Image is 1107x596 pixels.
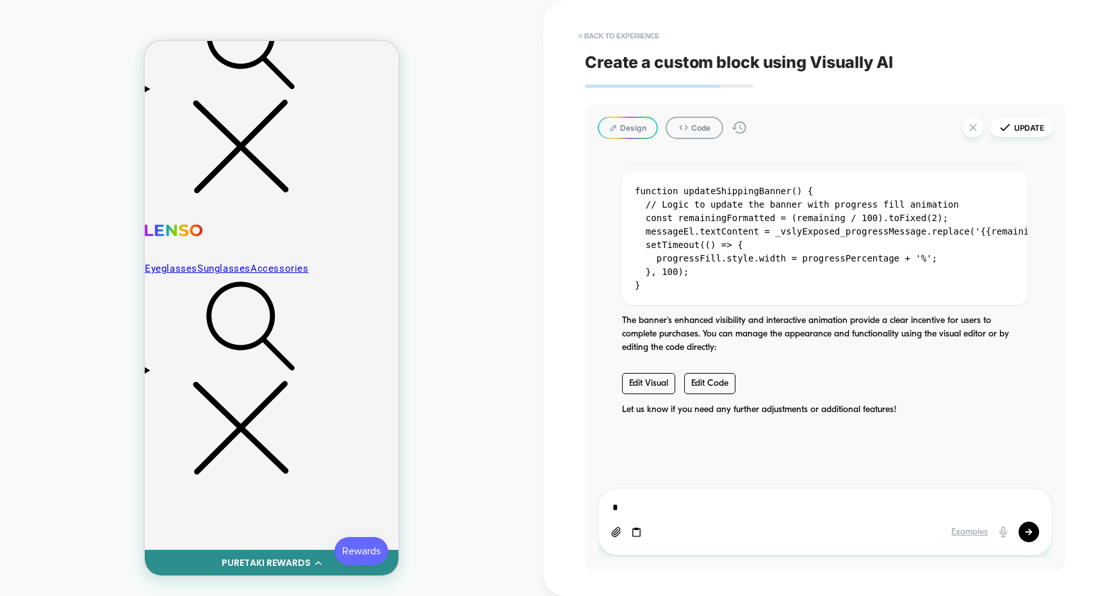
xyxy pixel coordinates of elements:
[585,53,1065,72] span: Create a custom block using Visually AI
[666,117,723,139] button: Code
[622,373,675,394] a: Edit Visual
[684,373,735,394] a: Edit Code
[622,314,1028,354] p: The banner's enhanced visibility and interactive animation provide a clear incentive for users to...
[951,527,988,538] div: Examples
[990,118,1053,137] button: Update
[190,496,243,524] iframe: Button to open loyalty program pop-up
[622,403,1028,417] p: Let us know if you need any further adjustments or additional features!
[572,26,666,46] button: < Back to experience
[598,117,658,139] button: Design
[145,41,398,575] iframe: To enrich screen reader interactions, please activate Accessibility in Grammarly extension settings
